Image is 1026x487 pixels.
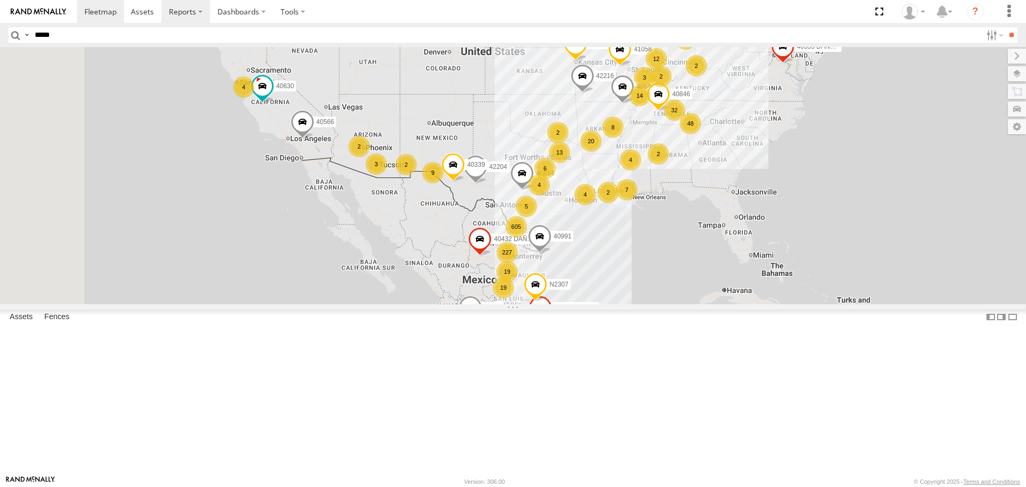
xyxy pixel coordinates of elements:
div: 9 [422,162,444,183]
div: 8 [602,117,624,138]
div: 2 [348,136,370,157]
div: 2 [597,182,619,203]
label: Fences [39,310,75,325]
div: 6 [534,158,556,179]
a: Terms and Conditions [963,478,1020,485]
div: 2 [686,55,707,76]
div: 227 [496,242,518,263]
div: 3 [366,153,387,175]
span: 42313 PERDIDO [554,304,603,311]
div: 5 [516,196,537,217]
span: 40566 [316,119,334,126]
label: Search Query [22,27,31,43]
div: 14 [629,85,650,106]
span: 40335 DAÑADO [797,43,844,51]
div: 4 [528,174,550,196]
span: 40991 [554,233,571,240]
div: 7 [616,179,638,200]
div: © Copyright 2025 - [914,478,1020,485]
div: 2 [547,122,569,143]
div: 3 [634,67,655,88]
img: rand-logo.svg [11,8,66,16]
label: Dock Summary Table to the Left [985,310,996,325]
a: Visit our Website [6,476,55,487]
div: 19 [496,261,518,282]
label: Map Settings [1008,119,1026,134]
div: 2 [650,66,672,87]
span: 41058 [634,46,651,53]
span: 42204 [489,164,507,171]
label: Hide Summary Table [1007,310,1018,325]
label: Dock Summary Table to the Right [996,310,1007,325]
label: Assets [4,310,38,325]
span: 40630 [276,83,294,90]
div: 605 [506,216,527,237]
div: 32 [664,99,685,121]
div: Adolfo Benavides [898,4,929,20]
div: 48 [680,113,701,134]
div: 12 [646,48,667,69]
div: 20 [580,130,602,152]
div: 4 [574,184,596,205]
div: 19 [493,277,514,298]
div: 4 [233,76,254,98]
span: 40846 [672,91,690,98]
span: 41056 [484,304,502,312]
div: 4 [620,149,641,171]
label: Search Filter Options [982,27,1005,43]
span: 42216 [596,73,614,80]
div: 2 [648,143,669,165]
span: 40339 [467,161,485,169]
div: Version: 306.00 [464,478,505,485]
div: 2 [395,154,417,175]
span: N2307 [549,281,568,288]
div: 13 [549,142,570,163]
span: 40432 DAÑADO [494,236,541,243]
i: ? [967,3,984,20]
